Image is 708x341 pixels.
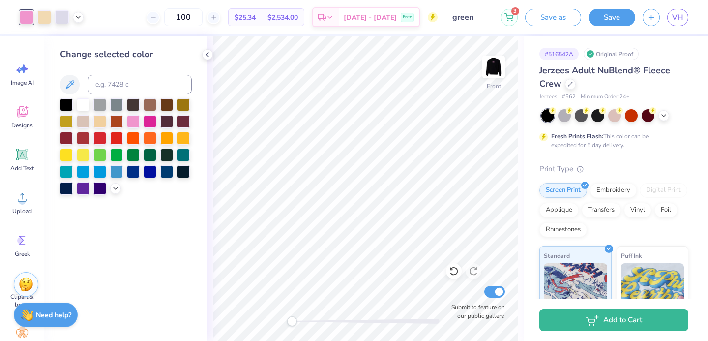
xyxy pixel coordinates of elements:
[584,48,639,60] div: Original Proof
[640,183,687,198] div: Digital Print
[446,303,505,320] label: Submit to feature on our public gallery.
[12,207,32,215] span: Upload
[445,7,493,27] input: Untitled Design
[11,79,34,87] span: Image AI
[11,122,33,129] span: Designs
[539,48,579,60] div: # 516542A
[511,7,519,15] span: 3
[403,14,412,21] span: Free
[487,82,501,91] div: Front
[287,316,297,326] div: Accessibility label
[484,57,503,77] img: Front
[525,9,581,26] button: Save as
[621,263,684,312] img: Puff Ink
[544,263,607,312] img: Standard
[667,9,688,26] a: VH
[267,12,298,23] span: $2,534.00
[88,75,192,94] input: e.g. 7428 c
[621,250,642,261] span: Puff Ink
[539,222,587,237] div: Rhinestones
[344,12,397,23] span: [DATE] - [DATE]
[551,132,672,150] div: This color can be expedited for 5 day delivery.
[6,293,38,309] span: Clipart & logos
[562,93,576,101] span: # 562
[15,250,30,258] span: Greek
[60,48,192,61] div: Change selected color
[164,8,203,26] input: – –
[539,203,579,217] div: Applique
[36,310,71,320] strong: Need help?
[551,132,603,140] strong: Fresh Prints Flash:
[10,164,34,172] span: Add Text
[654,203,678,217] div: Foil
[539,93,557,101] span: Jerzees
[539,64,670,90] span: Jerzees Adult NuBlend® Fleece Crew
[544,250,570,261] span: Standard
[589,9,635,26] button: Save
[235,12,256,23] span: $25.34
[624,203,651,217] div: Vinyl
[582,203,621,217] div: Transfers
[672,12,683,23] span: VH
[581,93,630,101] span: Minimum Order: 24 +
[539,163,688,175] div: Print Type
[539,183,587,198] div: Screen Print
[539,309,688,331] button: Add to Cart
[590,183,637,198] div: Embroidery
[501,9,518,26] button: 3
